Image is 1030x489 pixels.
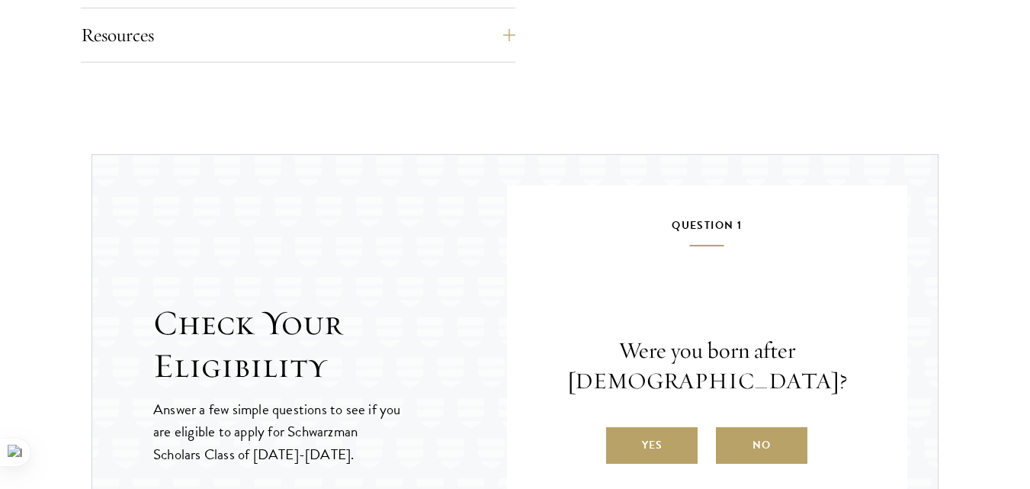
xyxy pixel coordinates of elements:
[606,427,698,464] label: Yes
[81,17,515,53] button: Resources
[716,427,807,464] label: No
[153,302,507,388] h2: Check Your Eligibility
[553,216,862,246] h5: Question 1
[553,336,862,397] p: Were you born after [DEMOGRAPHIC_DATA]?
[153,398,403,465] p: Answer a few simple questions to see if you are eligible to apply for Schwarzman Scholars Class o...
